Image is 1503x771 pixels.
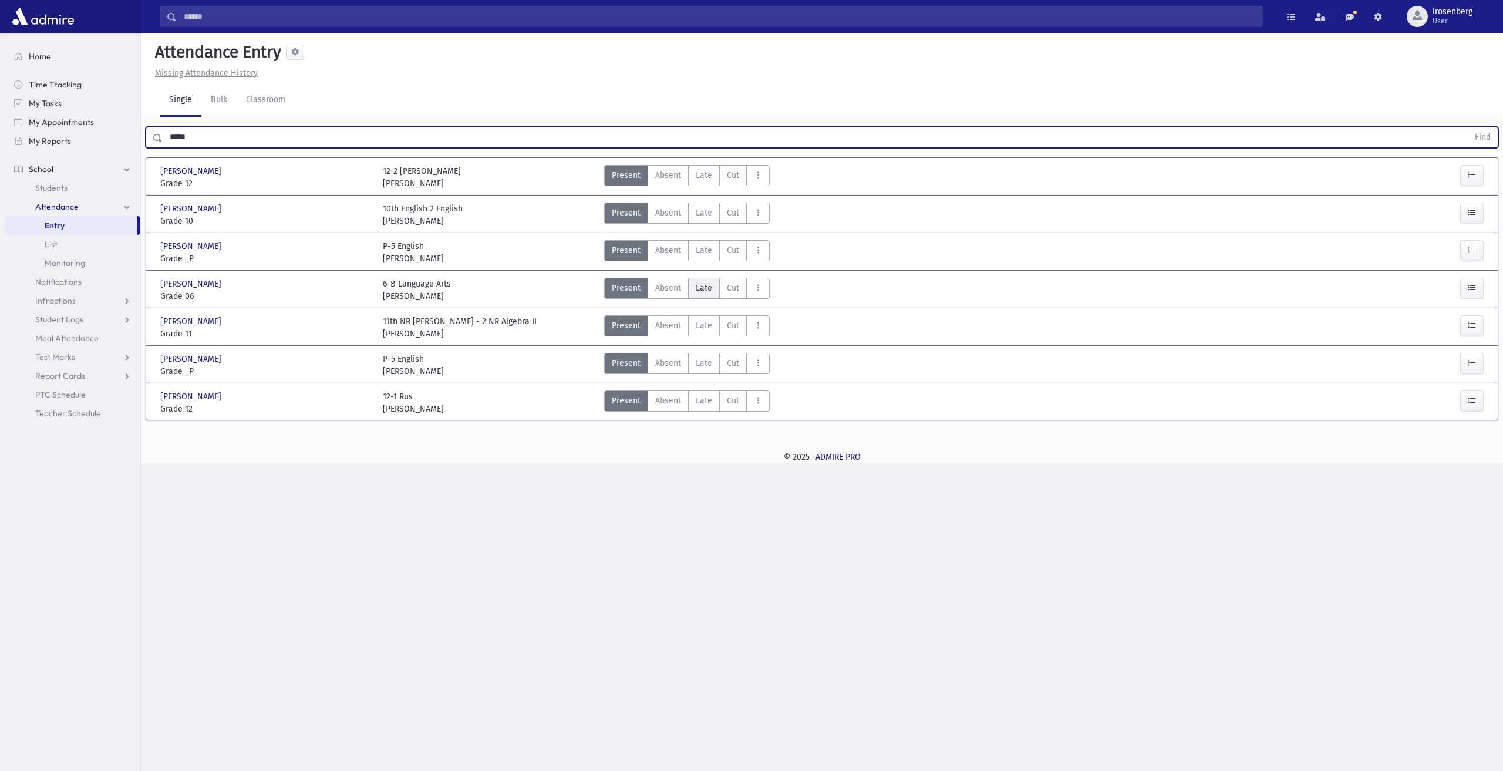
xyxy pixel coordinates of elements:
[383,278,451,302] div: 6-B Language Arts [PERSON_NAME]
[5,329,140,348] a: Meal Attendance
[160,390,224,403] span: [PERSON_NAME]
[696,207,712,219] span: Late
[35,314,83,325] span: Student Logs
[604,165,770,190] div: AttTypes
[5,197,140,216] a: Attendance
[160,252,371,265] span: Grade _P
[35,389,86,400] span: PTC Schedule
[612,244,641,257] span: Present
[160,290,371,302] span: Grade 06
[160,84,201,117] a: Single
[1433,16,1472,26] span: User
[383,353,444,378] div: P-5 English [PERSON_NAME]
[655,244,681,257] span: Absent
[612,207,641,219] span: Present
[5,113,140,132] a: My Appointments
[9,5,77,28] img: AdmirePro
[5,404,140,423] a: Teacher Schedule
[237,84,295,117] a: Classroom
[155,68,258,78] u: Missing Attendance History
[35,277,82,287] span: Notifications
[150,68,258,78] a: Missing Attendance History
[201,84,237,117] a: Bulk
[150,42,281,62] h5: Attendance Entry
[727,395,739,407] span: Cut
[160,451,1484,463] div: © 2025 -
[612,357,641,369] span: Present
[160,365,371,378] span: Grade _P
[696,244,712,257] span: Late
[1468,127,1498,147] button: Find
[727,169,739,181] span: Cut
[35,183,68,193] span: Students
[696,357,712,369] span: Late
[5,291,140,310] a: Infractions
[5,235,140,254] a: List
[727,207,739,219] span: Cut
[5,179,140,197] a: Students
[5,94,140,113] a: My Tasks
[5,160,140,179] a: School
[815,452,861,462] a: ADMIRE PRO
[160,353,224,365] span: [PERSON_NAME]
[160,177,371,190] span: Grade 12
[383,240,444,265] div: P-5 English [PERSON_NAME]
[696,282,712,294] span: Late
[727,357,739,369] span: Cut
[612,395,641,407] span: Present
[160,240,224,252] span: [PERSON_NAME]
[5,310,140,329] a: Student Logs
[5,254,140,272] a: Monitoring
[5,348,140,366] a: Test Marks
[604,315,770,340] div: AttTypes
[655,319,681,332] span: Absent
[5,216,137,235] a: Entry
[45,239,58,250] span: List
[383,390,444,415] div: 12-1 Rus [PERSON_NAME]
[5,366,140,385] a: Report Cards
[1433,7,1472,16] span: lrosenberg
[604,390,770,415] div: AttTypes
[45,258,85,268] span: Monitoring
[5,75,140,94] a: Time Tracking
[35,371,85,381] span: Report Cards
[604,203,770,227] div: AttTypes
[160,203,224,215] span: [PERSON_NAME]
[160,278,224,290] span: [PERSON_NAME]
[160,403,371,415] span: Grade 12
[727,282,739,294] span: Cut
[604,240,770,265] div: AttTypes
[160,315,224,328] span: [PERSON_NAME]
[177,6,1262,27] input: Search
[35,333,99,344] span: Meal Attendance
[160,165,224,177] span: [PERSON_NAME]
[383,165,461,190] div: 12-2 [PERSON_NAME] [PERSON_NAME]
[29,98,62,109] span: My Tasks
[5,132,140,150] a: My Reports
[35,352,75,362] span: Test Marks
[604,353,770,378] div: AttTypes
[655,207,681,219] span: Absent
[696,169,712,181] span: Late
[5,385,140,404] a: PTC Schedule
[29,79,82,90] span: Time Tracking
[655,395,681,407] span: Absent
[727,244,739,257] span: Cut
[35,295,76,306] span: Infractions
[655,357,681,369] span: Absent
[383,315,537,340] div: 11th NR [PERSON_NAME] - 2 NR Algebra II [PERSON_NAME]
[29,117,94,127] span: My Appointments
[160,328,371,340] span: Grade 11
[612,169,641,181] span: Present
[727,319,739,332] span: Cut
[612,319,641,332] span: Present
[35,201,79,212] span: Attendance
[655,169,681,181] span: Absent
[35,408,101,419] span: Teacher Schedule
[29,164,53,174] span: School
[29,51,51,62] span: Home
[655,282,681,294] span: Absent
[45,220,65,231] span: Entry
[383,203,463,227] div: 10th English 2 English [PERSON_NAME]
[5,47,140,66] a: Home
